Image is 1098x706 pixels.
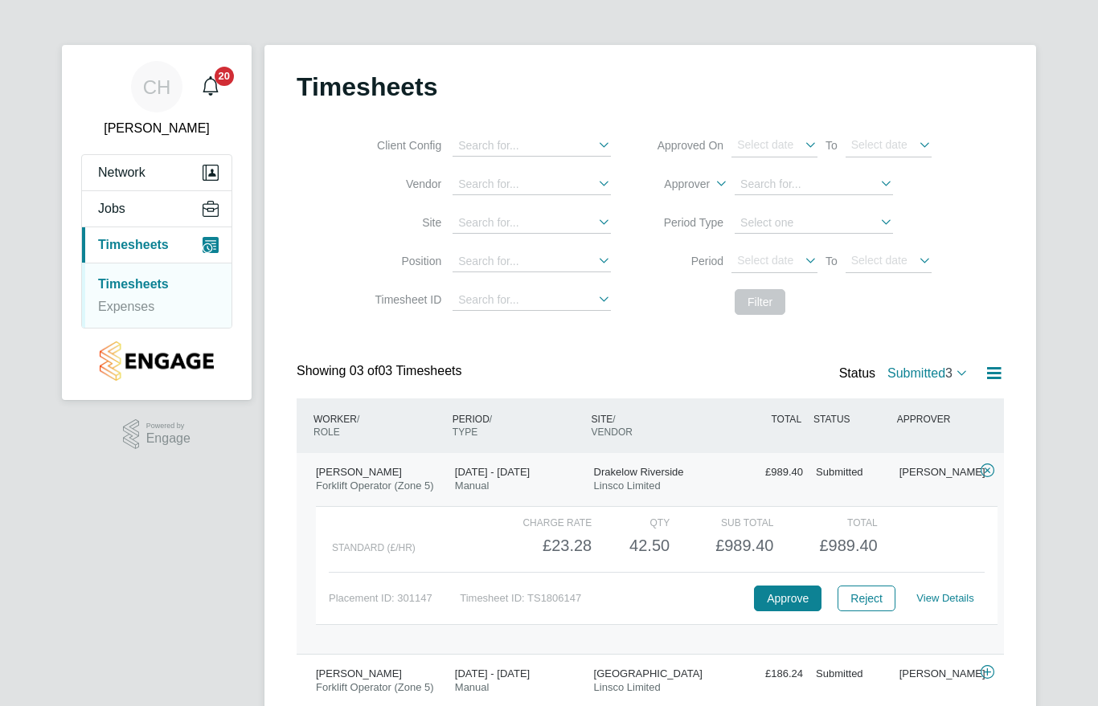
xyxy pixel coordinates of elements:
input: Search for... [453,136,611,157]
span: Select date [737,138,793,151]
button: Timesheets [82,227,231,263]
span: To [821,251,842,271]
div: APPROVER [893,405,977,434]
div: SITE [588,405,727,447]
span: Engage [146,432,191,446]
span: TOTAL [771,414,801,425]
a: Timesheets [98,277,169,291]
input: Search for... [453,213,611,234]
label: Position [369,254,441,268]
button: Network [82,155,231,190]
a: Go to home page [81,341,232,381]
input: Search for... [453,251,611,272]
span: 03 of [350,364,379,377]
span: To [821,136,842,155]
label: Approver [637,177,710,192]
a: View Details [916,592,973,604]
label: Approved On [651,138,723,153]
div: STATUS [809,405,893,434]
span: Manual [455,681,490,693]
div: Sub Total [670,513,773,533]
span: Select date [851,138,907,151]
div: Charge rate [488,513,592,533]
div: Placement ID: 301147 [329,586,460,611]
span: CH [143,76,171,97]
span: [PERSON_NAME] [316,466,402,478]
label: Site [369,215,441,230]
div: Submitted [809,459,893,486]
div: [PERSON_NAME] [893,661,977,688]
span: / [490,414,492,425]
div: £989.40 [670,533,773,559]
span: Linsco Limited [594,480,661,492]
div: 42.50 [592,533,670,559]
a: CH[PERSON_NAME] [81,61,232,138]
span: [GEOGRAPHIC_DATA] [594,667,703,679]
span: Jobs [98,202,125,216]
input: Search for... [453,174,611,195]
input: Search for... [735,174,893,195]
div: Total [773,513,877,533]
span: VENDOR [592,426,633,438]
button: Approve [754,586,821,611]
span: Timesheets [98,238,169,252]
div: Status [839,363,972,386]
input: Select one [735,213,893,234]
span: Drakelow Riverside [594,466,684,478]
span: Forklift Operator (Zone 5) [316,681,434,693]
span: [PERSON_NAME] [316,667,402,679]
nav: Main navigation [62,45,252,400]
label: Period Type [651,215,723,230]
div: WORKER [309,405,449,447]
div: Showing [297,363,465,380]
img: countryside-properties-logo-retina.png [100,341,213,381]
div: £186.24 [726,661,809,688]
span: 03 Timesheets [350,364,462,377]
button: Filter [735,289,785,315]
span: [DATE] - [DATE] [455,466,530,478]
a: Expenses [98,300,154,313]
span: TYPE [453,426,477,438]
h2: Timesheets [297,71,438,103]
div: QTY [592,513,670,533]
span: [DATE] - [DATE] [455,667,530,679]
span: Select date [851,254,907,267]
span: Forklift Operator (Zone 5) [316,480,434,492]
span: Linsco Limited [594,681,661,693]
button: Jobs [82,191,231,226]
label: Submitted [887,366,969,380]
label: Vendor [369,177,441,191]
label: Client Config [369,138,441,153]
span: Network [98,165,145,180]
span: Standard (£/HR) [332,542,416,553]
div: Timesheet ID: TS1806147 [460,586,748,611]
span: Chris Harrison [81,119,232,138]
div: Timesheets [82,263,231,328]
span: / [613,414,615,425]
span: £989.40 [819,537,877,554]
div: [PERSON_NAME] [893,459,977,486]
a: 20 [195,61,227,112]
span: 3 [945,366,953,380]
span: Powered by [146,419,191,433]
span: / [357,414,359,425]
span: 20 [215,67,234,86]
label: Period [651,254,723,268]
div: £23.28 [488,533,592,559]
button: Reject [838,586,895,611]
div: Submitted [809,661,893,688]
span: Select date [737,254,793,267]
span: ROLE [313,426,340,438]
div: PERIOD [449,405,588,447]
label: Timesheet ID [369,292,441,307]
span: Manual [455,480,490,492]
input: Search for... [453,290,611,311]
div: £989.40 [726,459,809,486]
a: Powered byEngage [123,419,191,450]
